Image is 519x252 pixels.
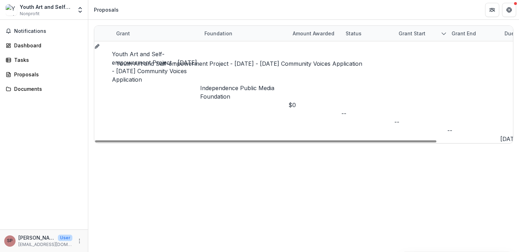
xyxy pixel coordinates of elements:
[20,11,40,17] span: Nonprofit
[394,26,447,41] div: Grant start
[14,42,79,49] div: Dashboard
[18,241,72,248] p: [EMAIL_ADDRESS][DOMAIN_NAME]
[14,56,79,64] div: Tasks
[3,25,85,37] button: Notifications
[75,237,84,245] button: More
[58,235,72,241] p: User
[3,83,85,95] a: Documents
[91,5,121,15] nav: breadcrumb
[112,51,197,83] a: Youth Art and Self-empowerment Project - [DATE] - [DATE] Community Voices Application
[288,30,339,37] div: Amount awarded
[112,26,200,41] div: Grant
[502,3,516,17] button: Get Help
[112,30,134,37] div: Grant
[200,84,288,101] p: Independence Public Media Foundation
[14,71,79,78] div: Proposals
[3,40,85,51] a: Dashboard
[6,4,17,16] img: Youth Art and Self-empowerment Project
[75,3,85,17] button: Open entity switcher
[200,26,288,41] div: Foundation
[447,30,480,37] div: Grant end
[20,3,72,11] div: Youth Art and Self-empowerment Project
[3,69,85,80] a: Proposals
[485,3,499,17] button: Partners
[7,239,13,243] div: Stella Plenk
[341,30,366,37] div: Status
[341,26,394,41] div: Status
[94,41,100,50] button: Grant f2f6bb25-e6c5-4072-8fe3-d248ee6bf3a7
[200,30,237,37] div: Foundation
[288,26,341,41] div: Amount awarded
[14,28,82,34] span: Notifications
[394,30,430,37] div: Grant start
[394,118,447,126] div: --
[447,26,500,41] div: Grant end
[447,126,500,135] div: --
[3,54,85,66] a: Tasks
[14,85,79,93] div: Documents
[94,6,119,13] div: Proposals
[288,101,341,109] div: $0
[441,31,447,36] svg: sorted descending
[341,109,394,118] div: --
[18,234,55,241] p: [PERSON_NAME]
